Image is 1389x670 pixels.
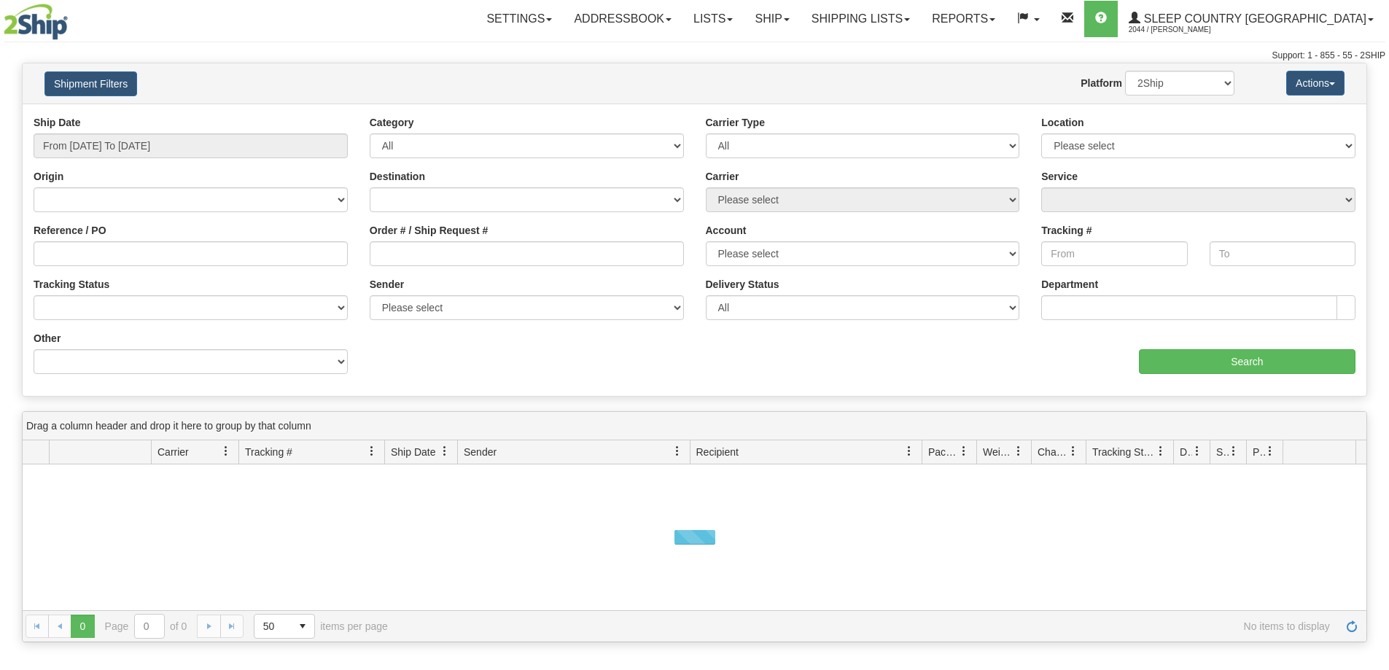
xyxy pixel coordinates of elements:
[34,331,61,346] label: Other
[1340,615,1363,638] a: Refresh
[370,277,404,292] label: Sender
[1258,439,1283,464] a: Pickup Status filter column settings
[1129,23,1238,37] span: 2044 / [PERSON_NAME]
[665,439,690,464] a: Sender filter column settings
[952,439,976,464] a: Packages filter column settings
[1061,439,1086,464] a: Charge filter column settings
[983,445,1013,459] span: Weight
[34,169,63,184] label: Origin
[254,614,315,639] span: Page sizes drop down
[1180,445,1192,459] span: Delivery Status
[1041,277,1098,292] label: Department
[464,445,497,459] span: Sender
[801,1,921,37] a: Shipping lists
[34,277,109,292] label: Tracking Status
[370,223,489,238] label: Order # / Ship Request #
[475,1,563,37] a: Settings
[370,169,425,184] label: Destination
[1038,445,1068,459] span: Charge
[254,614,388,639] span: items per page
[1221,439,1246,464] a: Shipment Issues filter column settings
[1355,260,1388,409] iframe: chat widget
[1041,241,1187,266] input: From
[4,50,1385,62] div: Support: 1 - 855 - 55 - 2SHIP
[408,620,1330,632] span: No items to display
[44,71,137,96] button: Shipment Filters
[34,115,81,130] label: Ship Date
[359,439,384,464] a: Tracking # filter column settings
[1041,115,1083,130] label: Location
[1118,1,1385,37] a: Sleep Country [GEOGRAPHIC_DATA] 2044 / [PERSON_NAME]
[706,277,779,292] label: Delivery Status
[1185,439,1210,464] a: Delivery Status filter column settings
[1148,439,1173,464] a: Tracking Status filter column settings
[563,1,682,37] a: Addressbook
[291,615,314,638] span: select
[1092,445,1156,459] span: Tracking Status
[1006,439,1031,464] a: Weight filter column settings
[928,445,959,459] span: Packages
[1286,71,1345,96] button: Actions
[105,614,187,639] span: Page of 0
[214,439,238,464] a: Carrier filter column settings
[1041,169,1078,184] label: Service
[744,1,800,37] a: Ship
[1210,241,1355,266] input: To
[1140,12,1366,25] span: Sleep Country [GEOGRAPHIC_DATA]
[682,1,744,37] a: Lists
[1216,445,1229,459] span: Shipment Issues
[71,615,94,638] span: Page 0
[245,445,292,459] span: Tracking #
[391,445,435,459] span: Ship Date
[432,439,457,464] a: Ship Date filter column settings
[897,439,922,464] a: Recipient filter column settings
[4,4,68,40] img: logo2044.jpg
[157,445,189,459] span: Carrier
[263,619,282,634] span: 50
[921,1,1006,37] a: Reports
[706,115,765,130] label: Carrier Type
[1139,349,1355,374] input: Search
[696,445,739,459] span: Recipient
[23,412,1366,440] div: grid grouping header
[706,223,747,238] label: Account
[1041,223,1092,238] label: Tracking #
[706,169,739,184] label: Carrier
[370,115,414,130] label: Category
[1253,445,1265,459] span: Pickup Status
[34,223,106,238] label: Reference / PO
[1081,76,1122,90] label: Platform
